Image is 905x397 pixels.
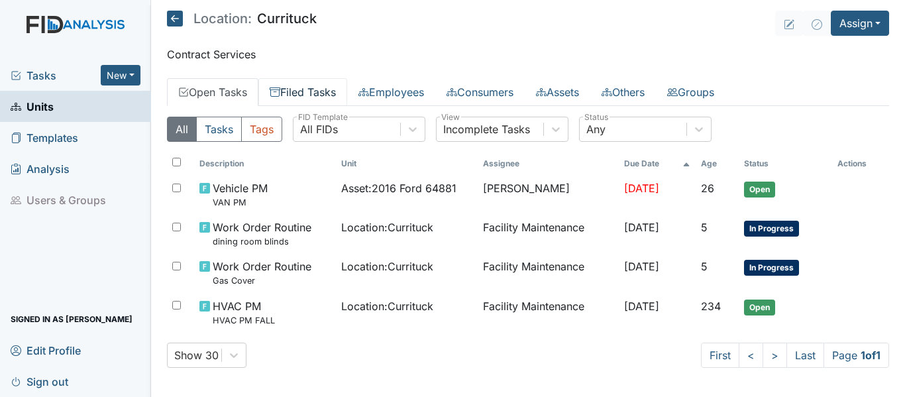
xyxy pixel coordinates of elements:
div: Any [586,121,606,137]
div: Type filter [167,117,282,142]
button: Assign [831,11,889,36]
th: Toggle SortBy [336,152,478,175]
span: [DATE] [624,260,659,273]
small: VAN PM [213,196,268,209]
a: Groups [656,78,725,106]
span: 26 [701,182,714,195]
span: Signed in as [PERSON_NAME] [11,309,133,329]
span: Work Order Routine dining room blinds [213,219,311,248]
th: Toggle SortBy [194,152,336,175]
span: Sign out [11,371,68,392]
button: Tags [241,117,282,142]
a: Employees [347,78,435,106]
a: First [701,343,739,368]
span: Edit Profile [11,340,81,361]
span: Location: [193,12,252,25]
span: Vehicle PM VAN PM [213,180,268,209]
small: HVAC PM FALL [213,314,275,327]
span: Templates [11,127,78,148]
h5: Currituck [167,11,317,27]
span: Asset : 2016 Ford 64881 [341,180,456,196]
a: < [739,343,763,368]
span: Location : Currituck [341,219,433,235]
td: Facility Maintenance [478,293,619,332]
div: Incomplete Tasks [443,121,530,137]
span: 234 [701,300,721,313]
a: Tasks [11,68,101,84]
button: All [167,117,197,142]
th: Actions [832,152,889,175]
span: Open [744,182,775,198]
th: Assignee [478,152,619,175]
a: Last [786,343,824,368]
td: Facility Maintenance [478,253,619,292]
span: [DATE] [624,300,659,313]
span: Units [11,96,54,117]
a: Filed Tasks [258,78,347,106]
div: Open Tasks [167,117,889,368]
span: Location : Currituck [341,258,433,274]
input: Toggle All Rows Selected [172,158,181,166]
span: Work Order Routine Gas Cover [213,258,311,287]
p: Contract Services [167,46,889,62]
span: Page [824,343,889,368]
td: [PERSON_NAME] [478,175,619,214]
span: Open [744,300,775,315]
small: dining room blinds [213,235,311,248]
button: Tasks [196,117,242,142]
strong: 1 of 1 [861,349,880,362]
th: Toggle SortBy [739,152,832,175]
span: 5 [701,221,708,234]
span: In Progress [744,260,799,276]
span: 5 [701,260,708,273]
span: HVAC PM HVAC PM FALL [213,298,275,327]
span: Location : Currituck [341,298,433,314]
span: Analysis [11,158,70,179]
button: New [101,65,140,85]
span: In Progress [744,221,799,237]
a: Assets [525,78,590,106]
div: Show 30 [174,347,219,363]
nav: task-pagination [701,343,889,368]
th: Toggle SortBy [696,152,739,175]
th: Toggle SortBy [619,152,695,175]
div: All FIDs [300,121,338,137]
a: > [763,343,787,368]
small: Gas Cover [213,274,311,287]
a: Open Tasks [167,78,258,106]
a: Others [590,78,656,106]
a: Consumers [435,78,525,106]
span: [DATE] [624,182,659,195]
span: [DATE] [624,221,659,234]
td: Facility Maintenance [478,214,619,253]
